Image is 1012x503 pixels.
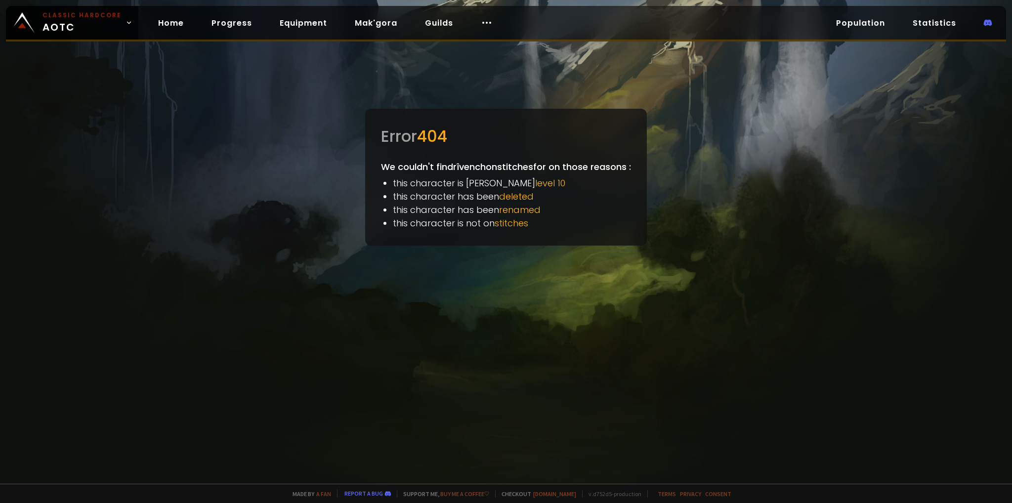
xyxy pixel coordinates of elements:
[499,190,534,203] span: deleted
[393,190,631,203] li: this character has been
[417,13,461,33] a: Guilds
[287,490,331,498] span: Made by
[381,125,631,148] div: Error
[272,13,335,33] a: Equipment
[533,490,576,498] a: [DOMAIN_NAME]
[680,490,701,498] a: Privacy
[417,125,447,147] span: 404
[582,490,641,498] span: v. d752d5 - production
[204,13,260,33] a: Progress
[393,216,631,230] li: this character is not on
[42,11,122,20] small: Classic Hardcore
[535,177,565,189] span: level 10
[828,13,893,33] a: Population
[365,109,647,246] div: We couldn't find rîvench on stitches for on those reasons :
[495,217,528,229] span: stitches
[42,11,122,35] span: AOTC
[495,490,576,498] span: Checkout
[150,13,192,33] a: Home
[393,203,631,216] li: this character has been
[658,490,676,498] a: Terms
[344,490,383,497] a: Report a bug
[347,13,405,33] a: Mak'gora
[6,6,138,40] a: Classic HardcoreAOTC
[397,490,489,498] span: Support me,
[393,176,631,190] li: this character is [PERSON_NAME]
[705,490,731,498] a: Consent
[316,490,331,498] a: a fan
[905,13,964,33] a: Statistics
[499,204,541,216] span: renamed
[440,490,489,498] a: Buy me a coffee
